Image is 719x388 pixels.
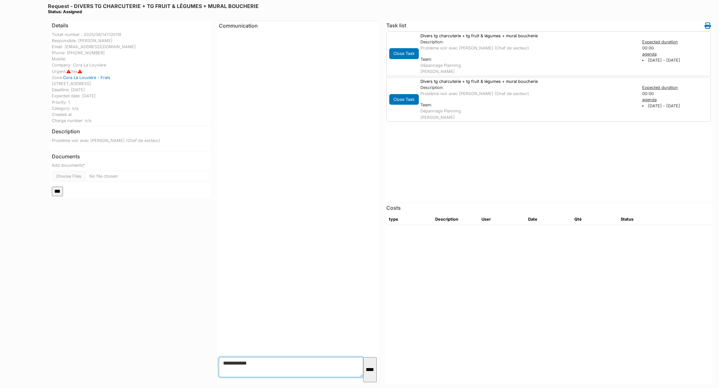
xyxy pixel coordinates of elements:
[420,62,636,68] div: Dépannage Planning
[52,22,68,29] h6: Details
[420,114,636,120] div: [PERSON_NAME]
[389,95,419,102] a: Close Task
[420,39,636,45] div: Description:
[63,75,110,80] a: Cora La Louviere - Frais
[48,3,259,14] h6: Request - DIVERS TG CHARCUTERIE + TG FRUIT & LÉGUMES + MURAL BOUCHERIE
[433,214,479,225] th: Description
[52,154,209,160] h6: Documents
[642,51,710,57] div: agenda
[420,84,636,91] div: Description:
[639,84,713,120] div: 00:00
[642,84,710,91] div: Expected duration
[83,163,85,168] abbr: required
[572,214,618,225] th: Qté
[386,205,401,211] h6: Costs
[420,68,636,75] div: [PERSON_NAME]
[219,22,258,29] span: translation missing: en.communication.communication
[386,214,433,225] th: type
[420,45,636,51] p: Problème voir avec [PERSON_NAME] (Chef de secteur)
[642,39,710,45] div: Expected duration
[479,214,525,225] th: User
[417,33,639,39] div: Divers tg charcuterie + tg fruit & légumes + mural boucherie
[642,103,710,109] li: [DATE] - [DATE]
[386,22,406,29] h6: Task list
[618,214,664,225] th: Status
[417,78,639,84] div: Divers tg charcuterie + tg fruit & légumes + mural boucherie
[642,97,710,103] div: agenda
[642,57,710,63] li: [DATE] - [DATE]
[393,97,415,102] span: translation missing: en.todo.action.close_task
[48,9,259,14] div: Status: Assigned
[705,22,711,29] i: Work order
[52,137,209,144] p: Problème voir avec [PERSON_NAME] (Chef de secteur)
[389,50,419,57] a: Close Task
[420,56,636,62] div: Team:
[420,108,636,114] div: Dépannage Planning
[52,162,85,168] label: Add documents
[52,128,80,135] h6: Description
[639,39,713,75] div: 00:00
[526,214,572,225] th: Date
[420,91,636,97] p: Problème voir avec [PERSON_NAME] (Chef de secteur)
[420,102,636,108] div: Team:
[52,31,209,124] div: Ticket number : 2025/08/147/00119 Responsible: [PERSON_NAME] Email: [EMAIL_ADDRESS][DOMAIN_NAME] ...
[393,51,415,56] span: translation missing: en.todo.action.close_task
